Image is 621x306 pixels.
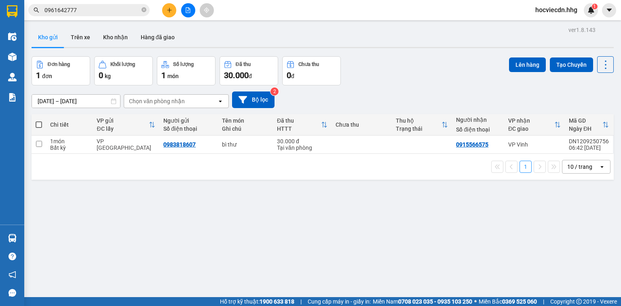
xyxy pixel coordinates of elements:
[34,7,39,13] span: search
[509,57,546,72] button: Lên hàng
[8,73,17,81] img: warehouse-icon
[576,299,582,304] span: copyright
[181,3,195,17] button: file-add
[36,70,40,80] span: 1
[308,297,371,306] span: Cung cấp máy in - giấy in:
[97,28,134,47] button: Kho nhận
[508,141,561,148] div: VP Vinh
[8,234,17,242] img: warehouse-icon
[529,5,584,15] span: hocviecdn.hhg
[592,4,598,9] sup: 1
[50,121,89,128] div: Chi tiết
[129,97,185,105] div: Chọn văn phòng nhận
[222,125,269,132] div: Ghi chú
[220,56,278,85] button: Đã thu30.000đ
[300,297,302,306] span: |
[543,297,544,306] span: |
[142,7,146,12] span: close-circle
[599,164,605,170] svg: open
[163,141,196,148] div: 0983818607
[64,28,97,47] button: Trên xe
[163,125,214,132] div: Số điện thoại
[260,298,294,305] strong: 1900 633 818
[606,6,613,14] span: caret-down
[249,73,252,79] span: đ
[277,117,321,124] div: Đã thu
[142,6,146,14] span: close-circle
[569,138,609,144] div: DN1209250756
[456,141,488,148] div: 0915566575
[110,62,135,67] div: Khối lượng
[236,62,251,67] div: Đã thu
[508,125,554,132] div: ĐC giao
[134,28,181,47] button: Hàng đã giao
[173,62,194,67] div: Số lượng
[273,114,332,136] th: Toggle SortBy
[392,114,452,136] th: Toggle SortBy
[277,125,321,132] div: HTTT
[587,6,595,14] img: icon-new-feature
[8,271,16,278] span: notification
[565,114,613,136] th: Toggle SortBy
[593,4,596,9] span: 1
[396,117,441,124] div: Thu hộ
[287,70,291,80] span: 0
[222,141,269,148] div: bì thư
[567,163,592,171] div: 10 / trang
[48,62,70,67] div: Đơn hàng
[32,56,90,85] button: Đơn hàng1đơn
[479,297,537,306] span: Miền Bắc
[161,70,166,80] span: 1
[456,117,500,123] div: Người nhận
[162,3,176,17] button: plus
[508,117,554,124] div: VP nhận
[93,114,159,136] th: Toggle SortBy
[373,297,472,306] span: Miền Nam
[50,144,89,151] div: Bất kỳ
[602,3,616,17] button: caret-down
[220,297,294,306] span: Hỗ trợ kỹ thuật:
[550,57,593,72] button: Tạo Chuyến
[8,289,16,297] span: message
[8,53,17,61] img: warehouse-icon
[277,138,327,144] div: 30.000 đ
[94,56,153,85] button: Khối lượng0kg
[185,7,191,13] span: file-add
[569,144,609,151] div: 06:42 [DATE]
[8,32,17,41] img: warehouse-icon
[456,126,500,133] div: Số điện thoại
[396,125,441,132] div: Trạng thái
[204,7,209,13] span: aim
[42,73,52,79] span: đơn
[298,62,319,67] div: Chưa thu
[270,87,279,96] sup: 2
[97,138,155,151] div: VP [GEOGRAPHIC_DATA]
[569,125,602,132] div: Ngày ĐH
[163,117,214,124] div: Người gửi
[282,56,341,85] button: Chưa thu0đ
[167,73,179,79] span: món
[474,300,477,303] span: ⚪️
[232,91,275,108] button: Bộ lọc
[32,95,120,108] input: Select a date range.
[224,70,249,80] span: 30.000
[504,114,565,136] th: Toggle SortBy
[105,73,111,79] span: kg
[7,5,17,17] img: logo-vxr
[291,73,294,79] span: đ
[99,70,103,80] span: 0
[50,138,89,144] div: 1 món
[568,25,596,34] div: ver 1.8.143
[520,161,532,173] button: 1
[97,125,149,132] div: ĐC lấy
[97,117,149,124] div: VP gửi
[157,56,215,85] button: Số lượng1món
[8,253,16,260] span: question-circle
[222,117,269,124] div: Tên món
[167,7,172,13] span: plus
[200,3,214,17] button: aim
[32,28,64,47] button: Kho gửi
[336,121,388,128] div: Chưa thu
[277,144,327,151] div: Tại văn phòng
[217,98,224,104] svg: open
